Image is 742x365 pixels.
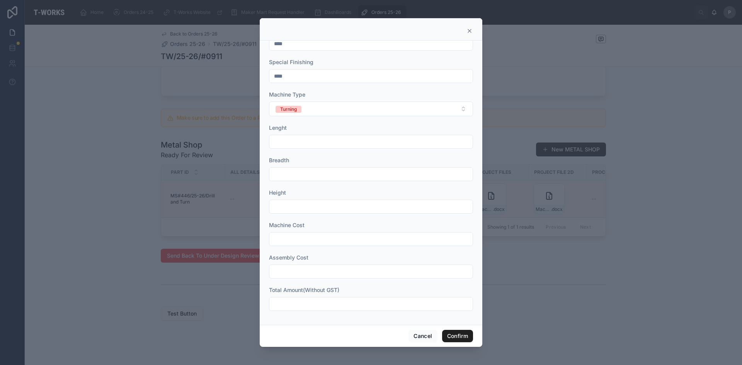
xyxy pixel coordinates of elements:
[280,106,297,113] div: Turning
[269,254,308,261] span: Assembly Cost
[269,287,339,293] span: Total Amount(Without GST)
[269,222,305,228] span: Machine Cost
[269,102,473,116] button: Select Button
[269,124,287,131] span: Lenght
[269,59,313,65] span: Special Finishing
[269,189,286,196] span: Height
[269,157,289,163] span: Breadth
[408,330,437,342] button: Cancel
[442,330,473,342] button: Confirm
[269,91,305,98] span: Machine Type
